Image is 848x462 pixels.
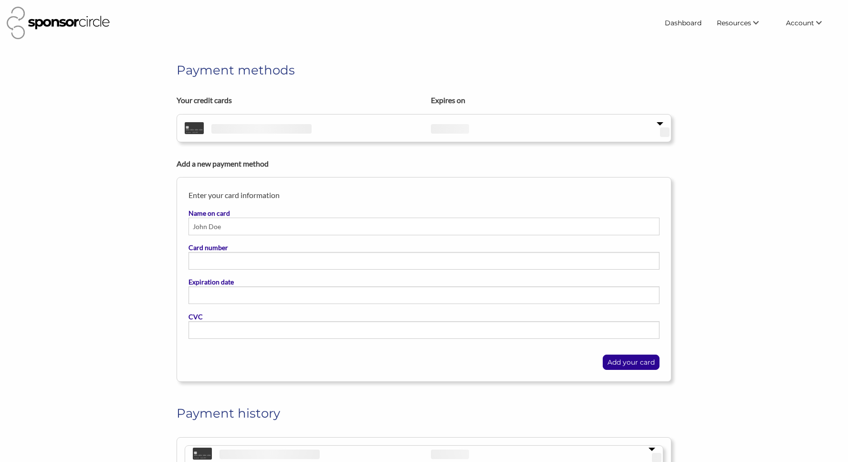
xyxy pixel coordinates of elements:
[177,159,269,168] b: Add a new payment method
[717,19,751,27] span: Resources
[431,95,465,105] b: Expires on
[786,19,814,27] span: Account
[177,62,671,79] h1: Payment methods
[185,122,204,134] img: default-32747f6a.svg
[603,355,660,370] button: Add your card
[188,278,234,286] b: Expiration date
[188,313,203,321] b: CVC
[188,218,660,235] input: Name on card
[709,14,778,31] li: Resources
[431,450,469,459] span: ‌
[193,448,212,460] img: default-32747f6a.svg
[657,14,709,31] a: Dashboard
[193,257,655,265] iframe: Secure payment input frame
[188,243,228,252] b: Card number
[193,326,655,334] iframe: Secure payment input frame
[177,405,671,422] h1: Payment history
[660,127,670,137] span: ‌
[188,189,660,201] p: Enter your card information
[7,7,110,39] img: Sponsor Circle Logo
[177,95,232,105] b: Your credit cards
[431,124,469,134] span: ‌
[778,14,841,31] li: Account
[188,209,230,217] b: Name on card
[603,355,659,369] p: Add your card
[211,124,312,134] span: ‌
[220,450,320,459] span: ‌
[193,292,655,300] iframe: Secure payment input frame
